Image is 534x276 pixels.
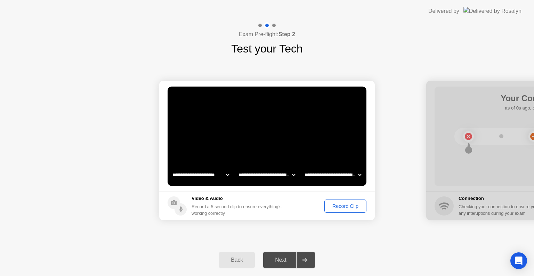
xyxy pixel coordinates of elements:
[221,257,253,263] div: Back
[171,168,230,182] select: Available cameras
[219,252,255,268] button: Back
[237,168,297,182] select: Available speakers
[327,203,364,209] div: Record Clip
[239,30,295,39] h4: Exam Pre-flight:
[303,168,363,182] select: Available microphones
[192,203,284,217] div: Record a 5 second clip to ensure everything’s working correctly
[265,257,296,263] div: Next
[263,252,315,268] button: Next
[231,40,303,57] h1: Test your Tech
[428,7,459,15] div: Delivered by
[192,195,284,202] h5: Video & Audio
[278,31,295,37] b: Step 2
[324,200,366,213] button: Record Clip
[510,252,527,269] div: Open Intercom Messenger
[463,7,521,15] img: Delivered by Rosalyn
